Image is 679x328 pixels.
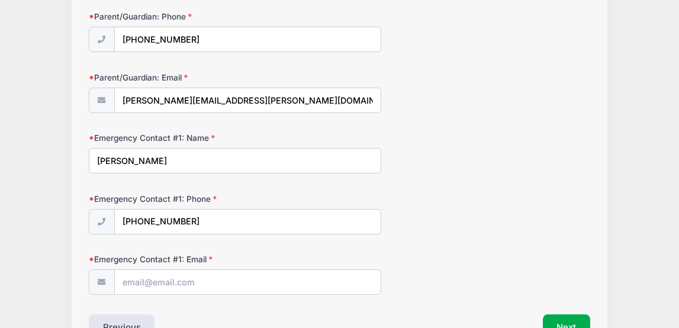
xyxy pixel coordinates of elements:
label: Emergency Contact #1: Name [89,132,256,144]
label: Emergency Contact #1: Phone [89,193,256,205]
input: email@email.com [114,88,381,113]
label: Parent/Guardian: Phone [89,11,256,22]
label: Emergency Contact #1: Email [89,253,256,265]
input: email@email.com [114,269,381,295]
input: (xxx) xxx-xxxx [114,27,381,52]
label: Parent/Guardian: Email [89,72,256,83]
input: (xxx) xxx-xxxx [114,209,381,234]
